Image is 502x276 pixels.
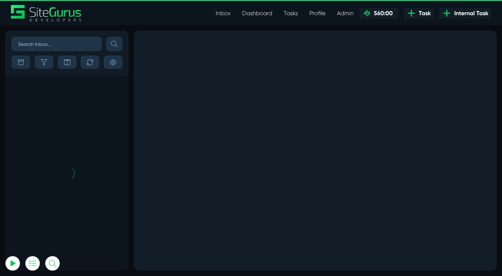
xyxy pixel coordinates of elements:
[278,6,304,21] a: Tasks
[304,6,331,21] a: Profile
[331,6,359,21] a: Admin
[11,5,82,21] a: SiteGurus
[371,10,393,17] span: 560:00
[236,6,278,21] a: Dashboard
[404,8,434,19] a: Task
[11,5,82,21] img: Sitegurus Logo
[451,9,488,18] span: Internal Task
[210,6,236,21] a: Inbox
[359,8,398,19] a: 560:00
[12,37,102,51] input: Search Inbox...
[439,8,491,19] a: Internal Task
[416,9,431,18] span: Task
